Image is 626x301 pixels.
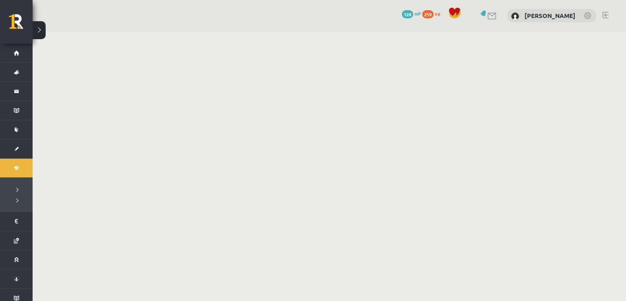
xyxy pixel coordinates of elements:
span: mP [414,10,421,17]
a: Rīgas 1. Tālmācības vidusskola [9,14,33,35]
a: 124 mP [402,10,421,17]
span: 259 [422,10,434,18]
span: xp [435,10,440,17]
a: [PERSON_NAME] [525,11,575,20]
a: 259 xp [422,10,444,17]
span: 124 [402,10,413,18]
img: Artūrs Reinis Valters [511,12,519,20]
